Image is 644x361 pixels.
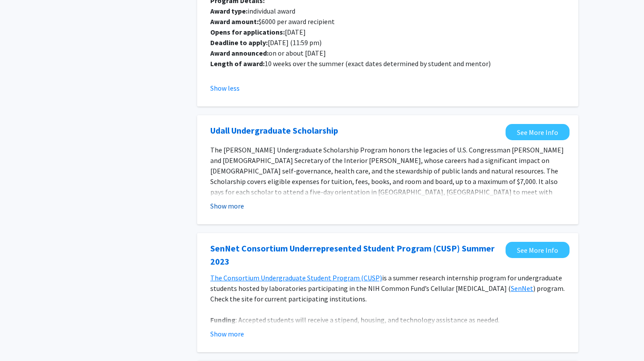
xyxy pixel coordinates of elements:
strong: Deadline to apply: [210,38,268,47]
p: $6000 per award recipient [210,16,565,27]
a: Opens in a new tab [210,124,338,137]
a: Opens in a new tab [210,242,501,268]
a: Opens in a new tab [506,242,570,258]
p: individual award [210,6,565,16]
p: [DATE] (11:59 pm) [210,37,565,48]
strong: Award announced: [210,49,269,57]
button: Show more [210,329,244,339]
strong: Funding [210,315,236,324]
a: Opens in a new tab [506,124,570,140]
strong: Opens for applications: [210,28,285,36]
p: : Accepted students will receive a stipend, housing, and technology assistance as needed. [210,315,565,325]
a: SenNet [511,284,533,293]
p: [DATE] [210,27,565,37]
span: The [PERSON_NAME] Undergraduate Scholarship Program honors the legacies of U.S. Congressman [PERS... [210,145,564,217]
iframe: Chat [7,322,37,354]
strong: Length of award: [210,59,265,68]
p: is a summer research internship program for undergraduate students hosted by laboratories partici... [210,273,565,304]
strong: Award type: [210,7,248,15]
button: Show less [210,83,240,93]
p: on or about [DATE] [210,48,565,58]
strong: Award amount: [210,17,258,26]
a: The Consortium Undergraduate Student Program (CUSP) [210,273,382,282]
button: Show more [210,201,244,211]
p: 10 weeks over the summer (exact dates determined by student and mentor) [210,58,565,69]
